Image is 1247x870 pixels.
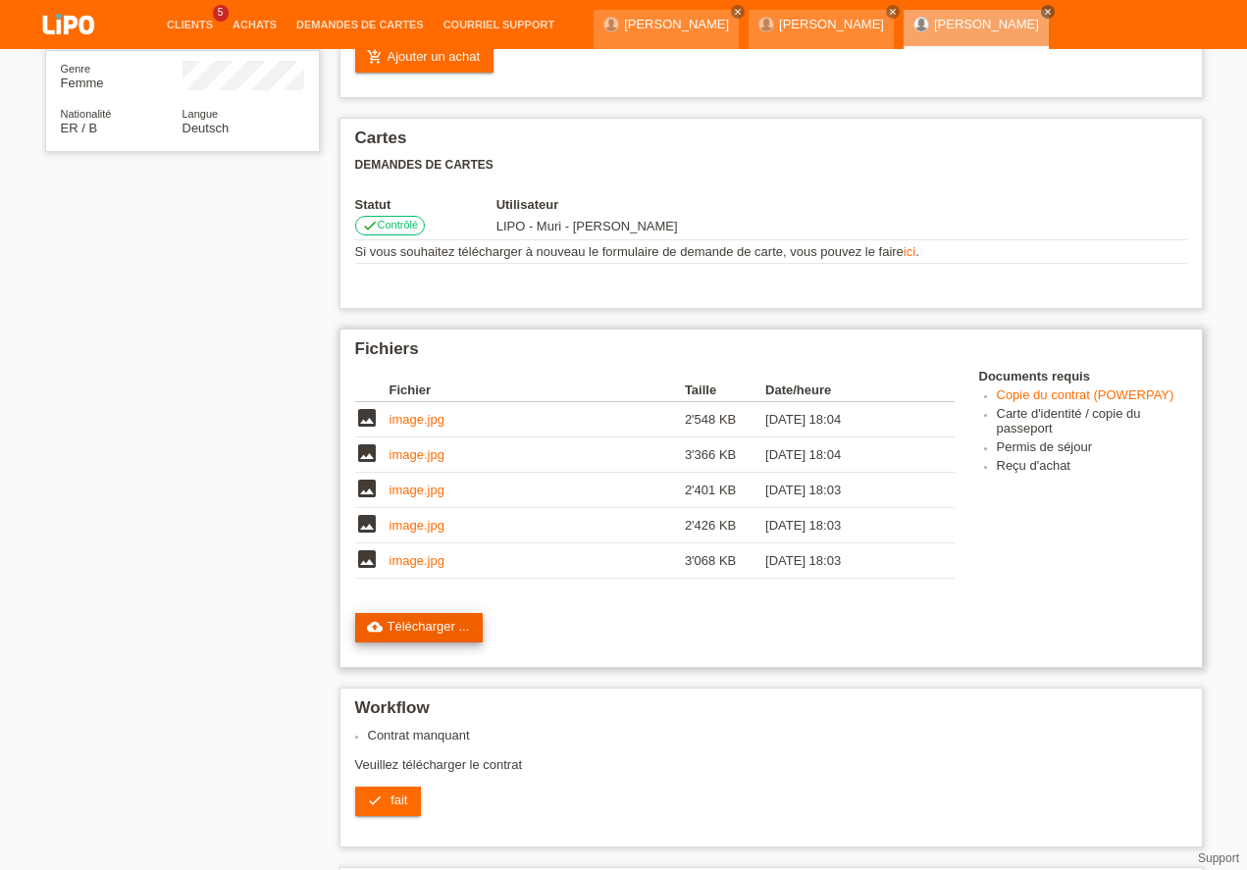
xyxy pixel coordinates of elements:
[182,108,219,120] span: Langue
[367,793,383,808] i: check
[355,512,379,536] i: image
[390,379,685,402] th: Fichier
[390,412,444,427] a: image.jpg
[390,553,444,568] a: image.jpg
[496,197,829,212] th: Utilisateur
[355,339,1187,369] h2: Fichiers
[685,402,765,437] td: 2'548 KB
[904,244,915,259] a: ici
[355,547,379,571] i: image
[355,477,379,500] i: image
[390,518,444,533] a: image.jpg
[1041,5,1055,19] a: close
[765,402,926,437] td: [DATE] 18:04
[434,19,564,30] a: Courriel Support
[685,508,765,543] td: 2'426 KB
[979,369,1187,384] h4: Documents requis
[779,17,884,31] a: [PERSON_NAME]
[997,458,1187,477] li: Reçu d'achat
[355,128,1187,158] h2: Cartes
[496,219,678,233] span: 06.10.2025
[355,787,422,816] a: check fait
[888,7,898,17] i: close
[390,447,444,462] a: image.jpg
[367,49,383,65] i: add_shopping_cart
[765,437,926,473] td: [DATE] 18:04
[685,473,765,508] td: 2'401 KB
[61,63,91,75] span: Genre
[997,387,1174,402] a: Copie du contrat (POWERPAY)
[886,5,900,19] a: close
[213,5,229,22] span: 5
[997,406,1187,439] li: Carte d'identité / copie du passeport
[61,121,98,135] span: Érythrée / B / 08.07.2014
[685,437,765,473] td: 3'366 KB
[362,218,378,233] i: check
[765,473,926,508] td: [DATE] 18:03
[1198,851,1239,865] a: Support
[685,379,765,402] th: Taille
[934,17,1039,31] a: [PERSON_NAME]
[1043,7,1053,17] i: close
[182,121,230,135] span: Deutsch
[355,158,1187,173] h3: Demandes de cartes
[61,108,112,120] span: Nationalité
[355,698,1187,728] h2: Workflow
[355,406,379,430] i: image
[367,619,383,635] i: cloud_upload
[378,219,419,230] span: Contrôlé
[355,441,379,465] i: image
[685,543,765,579] td: 3'068 KB
[355,728,1187,831] div: Veuillez télécharger le contrat
[355,613,484,642] a: cloud_uploadTélécharger ...
[731,5,745,19] a: close
[355,197,496,212] th: Statut
[390,483,444,497] a: image.jpg
[368,728,1187,742] li: Contrat manquant
[390,793,407,807] span: fait
[20,40,118,55] a: LIPO pay
[997,439,1187,458] li: Permis de séjour
[765,508,926,543] td: [DATE] 18:03
[223,19,286,30] a: Achats
[355,43,494,73] a: add_shopping_cartAjouter un achat
[286,19,434,30] a: Demandes de cartes
[765,379,926,402] th: Date/heure
[157,19,223,30] a: Clients
[61,61,182,90] div: Femme
[765,543,926,579] td: [DATE] 18:03
[733,7,743,17] i: close
[355,240,1187,264] td: Si vous souhaitez télécharger à nouveau le formulaire de demande de carte, vous pouvez le faire .
[624,17,729,31] a: [PERSON_NAME]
